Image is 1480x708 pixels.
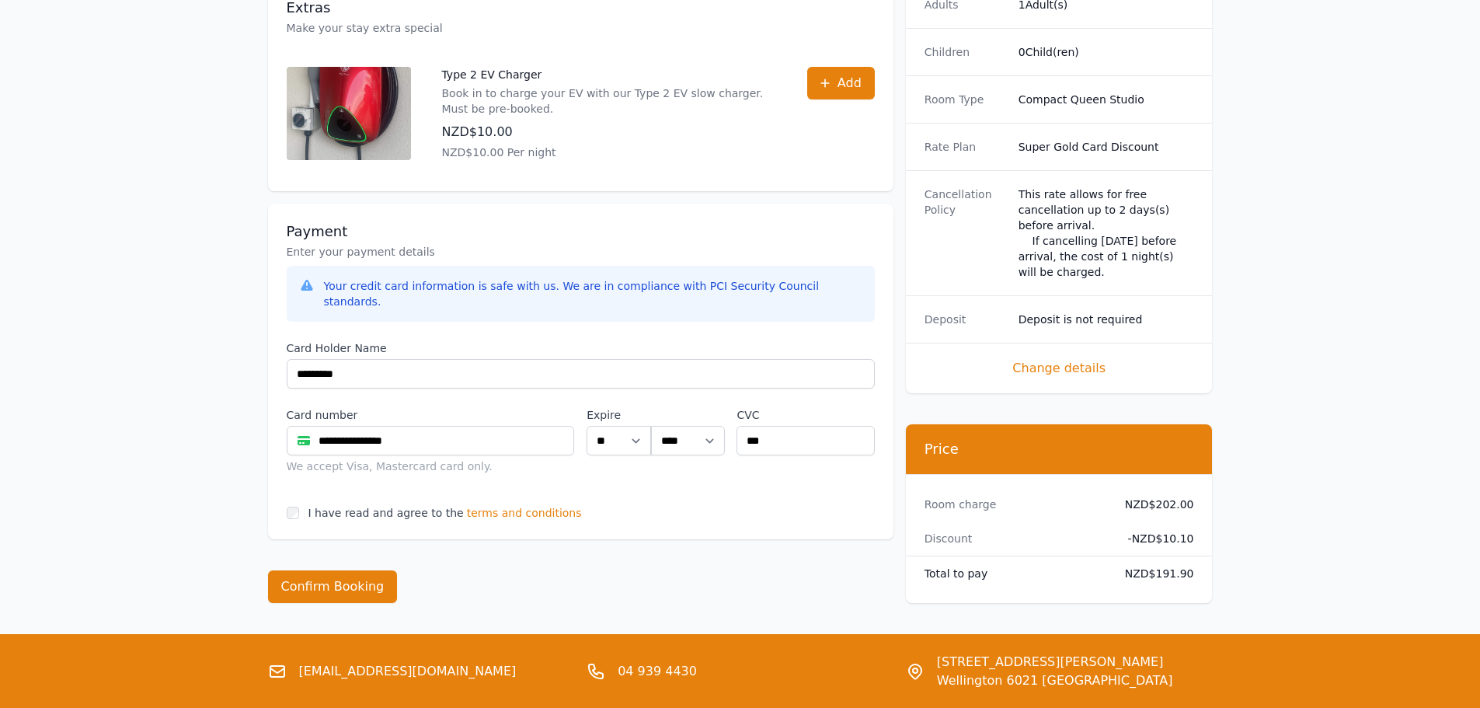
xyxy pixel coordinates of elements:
img: Type 2 EV Charger [287,67,411,160]
p: Enter your payment details [287,244,875,260]
span: terms and conditions [467,505,582,521]
dd: Compact Queen Studio [1019,92,1194,107]
h3: Price [925,440,1194,459]
dt: Children [925,44,1006,60]
p: Make your stay extra special [287,20,875,36]
button: Add [807,67,875,99]
dd: 0 Child(ren) [1019,44,1194,60]
label: Card number [287,407,575,423]
dd: Super Gold Card Discount [1019,139,1194,155]
dt: Room Type [925,92,1006,107]
h3: Payment [287,222,875,241]
dt: Room charge [925,497,1100,512]
dd: NZD$191.90 [1113,566,1194,581]
dt: Deposit [925,312,1006,327]
dd: Deposit is not required [1019,312,1194,327]
label: Expire [587,407,651,423]
span: Change details [925,359,1194,378]
span: Wellington 6021 [GEOGRAPHIC_DATA] [937,671,1173,690]
label: CVC [737,407,874,423]
span: [STREET_ADDRESS][PERSON_NAME] [937,653,1173,671]
dt: Discount [925,531,1100,546]
dt: Total to pay [925,566,1100,581]
div: This rate allows for free cancellation up to 2 days(s) before arrival. If cancelling [DATE] befor... [1019,187,1194,280]
label: Card Holder Name [287,340,875,356]
label: . [651,407,724,423]
span: Add [838,74,862,92]
button: Confirm Booking [268,570,398,603]
label: I have read and agree to the [308,507,464,519]
p: Book in to charge your EV with our Type 2 EV slow charger. Must be pre-booked. [442,85,776,117]
dt: Cancellation Policy [925,187,1006,280]
dd: NZD$202.00 [1113,497,1194,512]
p: Type 2 EV Charger [442,67,776,82]
a: [EMAIL_ADDRESS][DOMAIN_NAME] [299,662,517,681]
p: NZD$10.00 Per night [442,145,776,160]
dd: - NZD$10.10 [1113,531,1194,546]
dt: Rate Plan [925,139,1006,155]
div: Your credit card information is safe with us. We are in compliance with PCI Security Council stan... [324,278,862,309]
div: We accept Visa, Mastercard card only. [287,459,575,474]
a: 04 939 4430 [618,662,697,681]
p: NZD$10.00 [442,123,776,141]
